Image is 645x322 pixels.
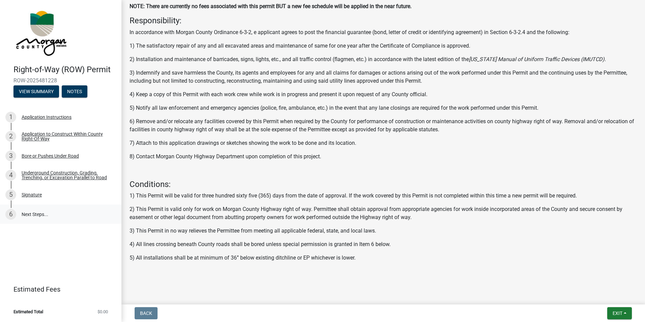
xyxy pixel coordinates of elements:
[130,240,637,248] p: 4) All lines crossing beneath County roads shall be bored unless special permission is granted in...
[607,307,632,319] button: Exit
[22,132,111,141] div: Application to Construct Within County Right-Of-Way
[5,112,16,123] div: 1
[13,310,43,314] span: Estimated Total
[130,117,637,134] p: 6) Remove and/or relocate any facilities covered by this Permit when required by the County for p...
[130,55,637,63] p: 2) Installation and maintenance of barricades, signs, lights, etc., and all traffic control (flag...
[13,77,108,84] span: ROW-2025481228
[140,311,152,316] span: Back
[130,69,637,85] p: 3) Indemnify and save harmless the County, its agents and employees for any and all claims for da...
[22,170,111,180] div: Underground Construction, Grading, Trenching, or Excavation Parallel to Road
[130,3,412,9] strong: NOTE: There are currently no fees associated with this permit BUT a new fee schedule will be appl...
[5,131,16,142] div: 2
[130,139,637,147] p: 7) Attach to this application drawings or sketches showing the work to be done and its location.
[130,90,637,99] p: 4) Keep a copy of this Permit with each work crew while work is in progress and present it upon r...
[130,227,637,235] p: 3) This Permit in no way relieves the Permittee from meeting all applicable federal, state, and l...
[5,189,16,200] div: 5
[130,16,637,26] h4: Responsibility:
[5,209,16,220] div: 6
[97,310,108,314] span: $0.00
[22,115,72,119] div: Application Instructions
[130,192,637,200] p: 1) This Permit will be valid for three hundred sixty five (365) days from the date of approval. I...
[22,192,42,197] div: Signature
[5,170,16,181] div: 4
[13,7,68,58] img: Morgan County, Indiana
[13,85,59,98] button: View Summary
[62,85,87,98] button: Notes
[135,307,158,319] button: Back
[130,180,637,189] h4: Conditions:
[130,42,637,50] p: 1) The satisfactory repair of any and all excavated areas and maintenance of same for one year af...
[613,311,622,316] span: Exit
[130,153,637,161] p: 8) Contact Morgan County Highway Department upon completion of this project.
[5,151,16,161] div: 3
[130,104,637,112] p: 5) Notify all law enforcement and emergency agencies (police, fire, ambulance, etc.) in the event...
[469,56,606,62] i: [US_STATE] Manual of Uniform Traffic Devices (IMUTCD).
[13,65,116,75] h4: Right-of-Way (ROW) Permit
[62,89,87,95] wm-modal-confirm: Notes
[13,89,59,95] wm-modal-confirm: Summary
[130,205,637,221] p: 2) This Permit is valid only for work on Morgan County Highway right of way. Permittee shall obta...
[22,154,79,158] div: Bore or Pushes Under Road
[130,28,637,36] p: In accordance with Morgan County Ordinance 6-3-2, e applicant agrees to post the financial guaran...
[5,283,111,296] a: Estimated Fees
[130,254,637,262] p: 5) All installations shall be at minimum of 36” below existing ditchline or EP whichever is lower.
